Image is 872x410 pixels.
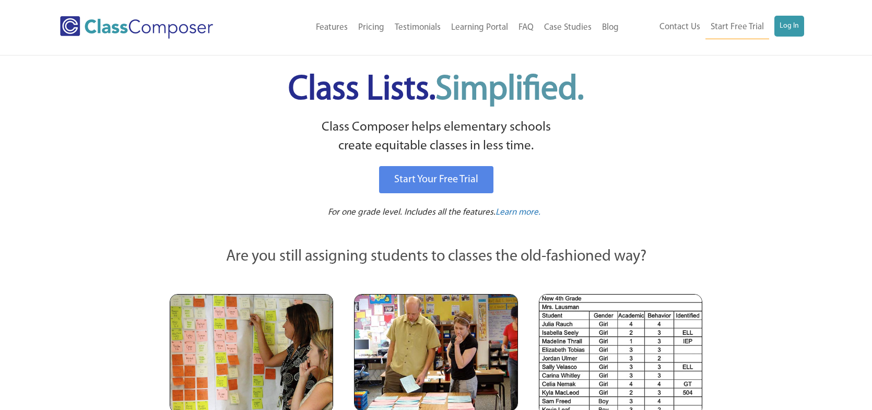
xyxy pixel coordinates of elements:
[256,16,624,39] nav: Header Menu
[328,208,496,217] span: For one grade level. Includes all the features.
[624,16,804,39] nav: Header Menu
[654,16,705,39] a: Contact Us
[597,16,624,39] a: Blog
[394,174,478,185] span: Start Your Free Trial
[705,16,769,39] a: Start Free Trial
[168,118,704,156] p: Class Composer helps elementary schools create equitable classes in less time.
[496,206,540,219] a: Learn more.
[60,16,213,39] img: Class Composer
[311,16,353,39] a: Features
[288,73,584,107] span: Class Lists.
[435,73,584,107] span: Simplified.
[774,16,804,37] a: Log In
[353,16,390,39] a: Pricing
[390,16,446,39] a: Testimonials
[379,166,493,193] a: Start Your Free Trial
[170,245,702,268] p: Are you still assigning students to classes the old-fashioned way?
[513,16,539,39] a: FAQ
[446,16,513,39] a: Learning Portal
[539,16,597,39] a: Case Studies
[496,208,540,217] span: Learn more.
